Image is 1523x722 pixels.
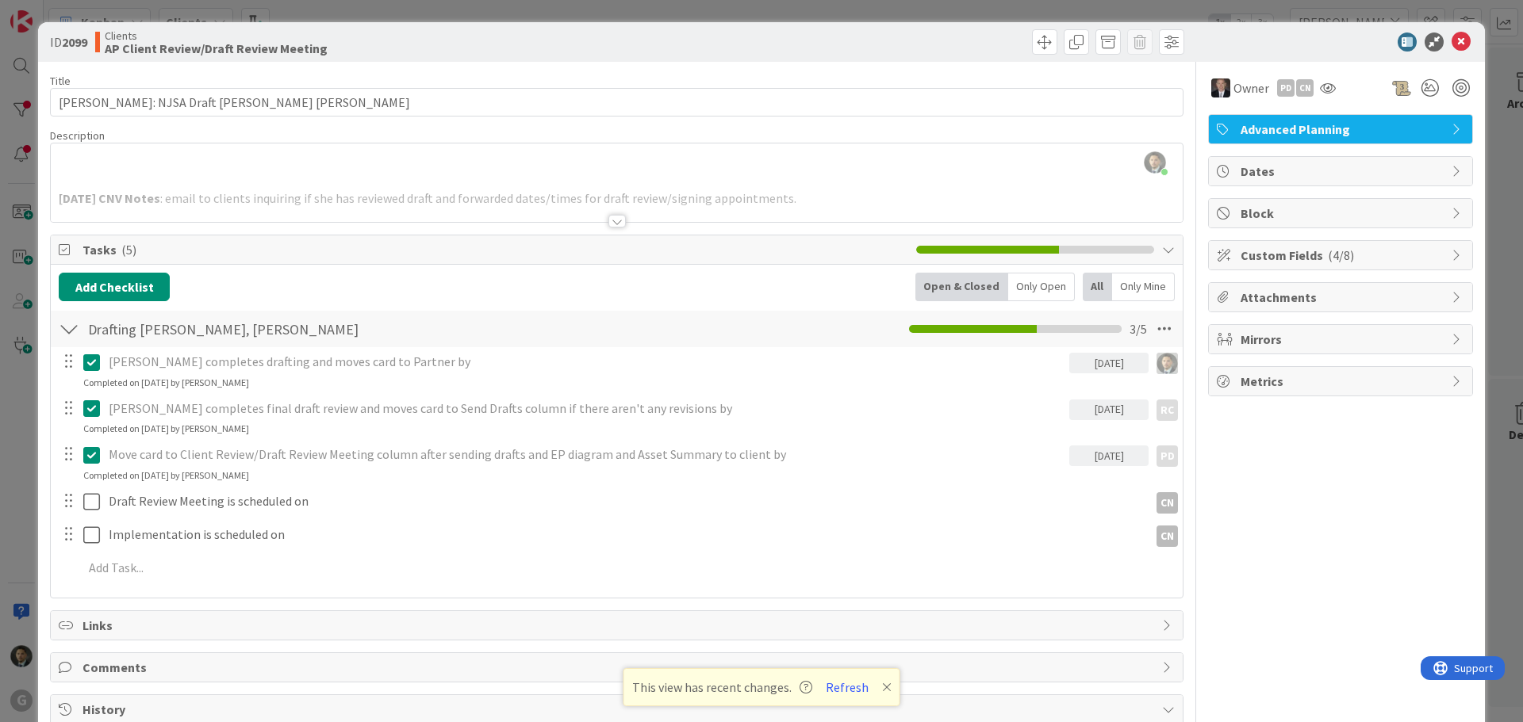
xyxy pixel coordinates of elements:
[109,525,1142,544] p: Implementation is scheduled on
[1296,79,1314,97] div: CN
[1157,353,1178,374] img: CG
[1069,445,1149,466] div: [DATE]
[1112,273,1175,301] div: Only Mine
[82,658,1154,677] span: Comments
[1157,399,1178,421] div: RC
[121,242,136,258] span: ( 5 )
[82,700,1154,719] span: History
[1241,204,1444,223] span: Block
[50,88,1183,117] input: type card name here...
[82,315,439,343] input: Add Checklist...
[1130,319,1147,338] span: 3 / 5
[82,240,908,259] span: Tasks
[109,492,1142,510] p: Draft Review Meeting is scheduled on
[1241,372,1444,391] span: Metrics
[1241,246,1444,265] span: Custom Fields
[1157,445,1178,467] div: PD
[1241,330,1444,349] span: Mirrors
[1157,492,1178,514] div: CN
[109,399,1063,418] p: [PERSON_NAME] completes final draft review and moves card to Send Drafts column if there aren't a...
[632,678,812,697] span: This view has recent changes.
[1328,247,1354,263] span: ( 4/8 )
[1241,162,1444,181] span: Dates
[109,353,1063,371] p: [PERSON_NAME] completes drafting and moves card to Partner by
[59,273,170,301] button: Add Checklist
[1233,78,1269,97] span: Owner
[1241,288,1444,307] span: Attachments
[1083,273,1112,301] div: All
[50,74,71,88] label: Title
[1241,120,1444,139] span: Advanced Planning
[1069,399,1149,420] div: [DATE]
[1144,151,1166,174] img: 8BZLk7E8pfiq8jCgjIaptuiIy3kiCTah.png
[50,128,105,143] span: Description
[50,32,87,52] span: ID
[1069,353,1149,373] div: [DATE]
[1008,273,1075,301] div: Only Open
[83,422,249,436] div: Completed on [DATE] by [PERSON_NAME]
[33,2,72,21] span: Support
[83,376,249,390] div: Completed on [DATE] by [PERSON_NAME]
[820,677,874,697] button: Refresh
[82,616,1154,635] span: Links
[62,34,87,50] b: 2099
[915,273,1008,301] div: Open & Closed
[1157,525,1178,547] div: CN
[105,42,328,55] b: AP Client Review/Draft Review Meeting
[105,29,328,42] span: Clients
[1277,79,1295,97] div: PD
[1211,78,1230,97] img: BG
[109,445,1063,464] p: Move card to Client Review/Draft Review Meeting column after sending drafts and EP diagram and As...
[83,468,249,483] div: Completed on [DATE] by [PERSON_NAME]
